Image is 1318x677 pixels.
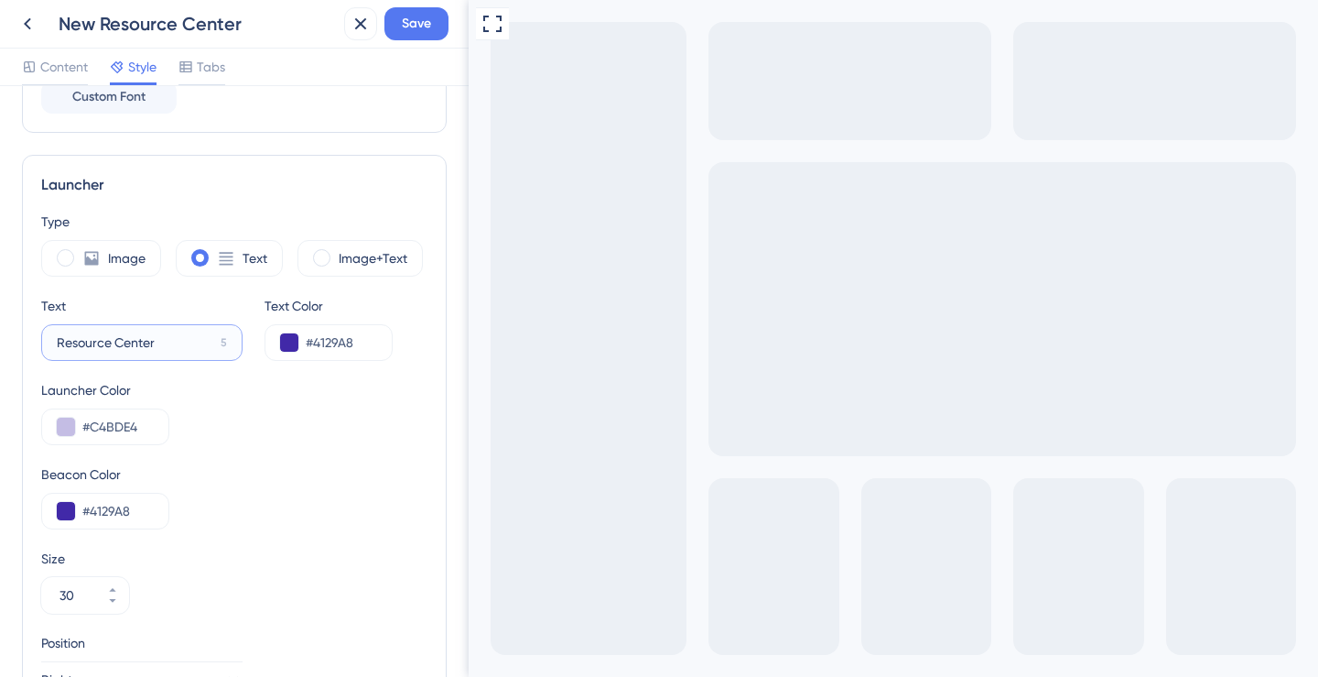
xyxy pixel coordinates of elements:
span: Content [40,56,88,78]
span: Tabs [197,56,225,78]
div: Text Color [265,295,393,317]
div: Size [41,548,427,570]
button: Custom Font [41,81,177,114]
button: Save [384,7,448,40]
div: Text [41,295,66,317]
div: Position [41,632,243,654]
label: Text [243,247,267,269]
div: 3 [120,7,125,22]
span: Custom Font [72,86,146,108]
span: Resource Center [16,3,109,25]
label: Image [108,247,146,269]
div: 5 [221,335,227,350]
input: 5 [57,333,213,353]
div: Type [41,211,427,233]
span: Style [128,56,157,78]
div: Launcher Color [41,379,169,401]
span: Save [402,13,431,35]
label: Image+Text [339,247,407,269]
div: Beacon Color [41,464,427,486]
div: New Resource Center [59,11,337,37]
div: Launcher [41,174,427,196]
